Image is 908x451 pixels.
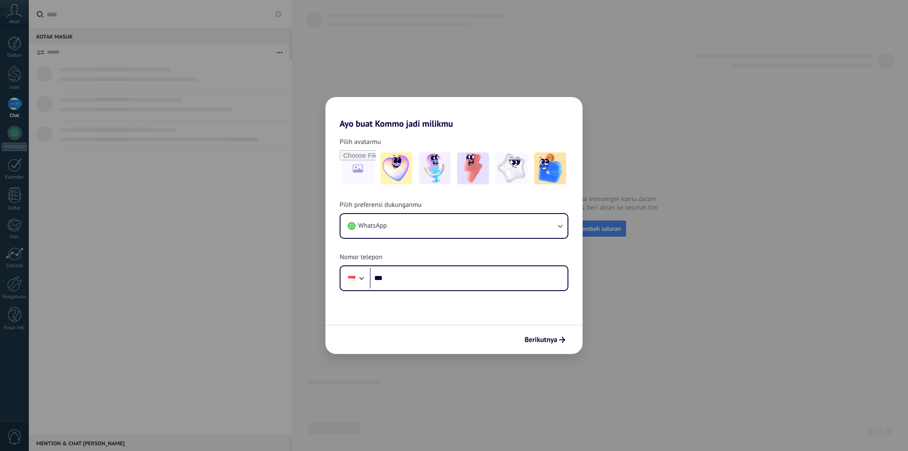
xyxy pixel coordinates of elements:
button: WhatsApp [340,214,567,238]
img: -1.jpeg [380,152,412,184]
button: Berikutnya [521,332,569,347]
span: Pilih preferensi dukunganmu [340,201,422,210]
img: -5.jpeg [534,152,566,184]
img: -3.jpeg [457,152,489,184]
span: Nomor telepon [340,253,382,262]
img: -4.jpeg [496,152,528,184]
div: Indonesia: + 62 [343,269,360,288]
h2: Ayo buat Kommo jadi milikmu [325,97,583,129]
span: Pilih avatarmu [340,138,381,147]
img: -2.jpeg [419,152,451,184]
span: Berikutnya [524,337,557,343]
span: WhatsApp [358,222,387,230]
